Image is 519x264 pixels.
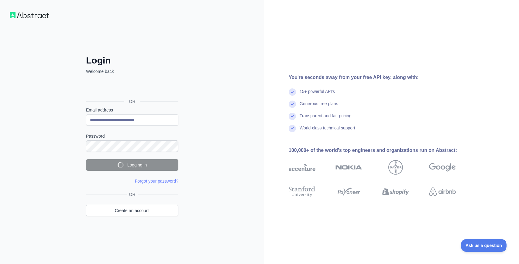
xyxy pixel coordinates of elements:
img: stanford university [289,185,315,198]
label: Password [86,133,178,139]
img: check mark [289,88,296,96]
img: google [429,160,456,175]
img: nokia [335,160,362,175]
label: Email address [86,107,178,113]
button: Logging in [86,159,178,171]
img: payoneer [335,185,362,198]
iframe: Sign in with Google Button [83,81,180,94]
img: bayer [388,160,403,175]
div: Transparent and fair pricing [300,113,352,125]
img: airbnb [429,185,456,198]
a: Forgot your password? [135,179,178,183]
div: You're seconds away from your free API key, along with: [289,74,475,81]
span: OR [124,98,140,105]
img: Workflow [10,12,49,18]
h2: Login [86,55,178,66]
div: 100,000+ of the world's top engineers and organizations run on Abstract: [289,147,475,154]
div: World-class technical support [300,125,355,137]
img: check mark [289,125,296,132]
img: check mark [289,113,296,120]
a: Create an account [86,205,178,216]
img: shopify [382,185,409,198]
div: Generous free plans [300,101,338,113]
img: accenture [289,160,315,175]
iframe: Toggle Customer Support [461,239,507,252]
img: check mark [289,101,296,108]
span: OR [127,191,138,197]
p: Welcome back [86,68,178,74]
div: 15+ powerful API's [300,88,335,101]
